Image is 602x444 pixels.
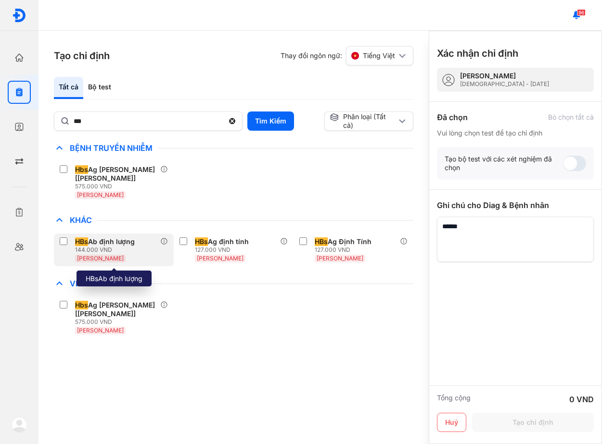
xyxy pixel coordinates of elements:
span: Hbs [75,165,88,174]
span: Hbs [75,301,88,309]
div: Ag định tính [195,237,249,246]
span: 96 [577,9,586,16]
span: [PERSON_NAME] [197,255,243,262]
div: Ab định lượng [75,237,135,246]
span: HBs [195,237,208,246]
div: Vui lòng chọn test để tạo chỉ định [437,129,594,137]
h3: Xác nhận chỉ định [437,47,518,60]
div: Ag Định Tính [315,237,371,246]
span: HBs [315,237,328,246]
span: [PERSON_NAME] [317,255,363,262]
span: Tiếng Việt [363,51,395,60]
button: Tạo chỉ định [472,413,594,432]
span: HBs [75,237,88,246]
div: Đã chọn [437,111,468,123]
div: Bỏ chọn tất cả [548,113,594,122]
span: Viêm Gan [65,279,114,288]
div: 575.000 VND [75,318,160,326]
div: 144.000 VND [75,246,139,254]
div: Ghi chú cho Diag & Bệnh nhân [437,199,594,211]
img: logo [12,8,26,23]
div: Tạo bộ test với các xét nghiệm đã chọn [445,155,563,172]
div: 127.000 VND [195,246,253,254]
span: Bệnh Truyền Nhiễm [65,143,157,153]
span: [PERSON_NAME] [77,191,124,198]
div: Tất cả [54,77,83,99]
div: Phân loại (Tất cả) [330,112,397,130]
span: Khác [65,215,97,225]
div: Ag [PERSON_NAME] [[PERSON_NAME]] [75,301,156,318]
div: Thay đổi ngôn ngữ: [281,46,413,65]
h3: Tạo chỉ định [54,49,110,62]
div: [DEMOGRAPHIC_DATA] - [DATE] [460,80,549,88]
div: Tổng cộng [437,394,471,405]
div: 127.000 VND [315,246,375,254]
img: logo [12,417,27,432]
div: 0 VND [569,394,594,405]
span: [PERSON_NAME] [77,327,124,334]
button: Tìm Kiếm [247,111,294,131]
div: 575.000 VND [75,183,160,190]
div: Bộ test [83,77,116,99]
div: [PERSON_NAME] [460,72,549,80]
div: Ag [PERSON_NAME] [[PERSON_NAME]] [75,165,156,183]
button: Huỷ [437,413,466,432]
span: [PERSON_NAME] [77,255,124,262]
